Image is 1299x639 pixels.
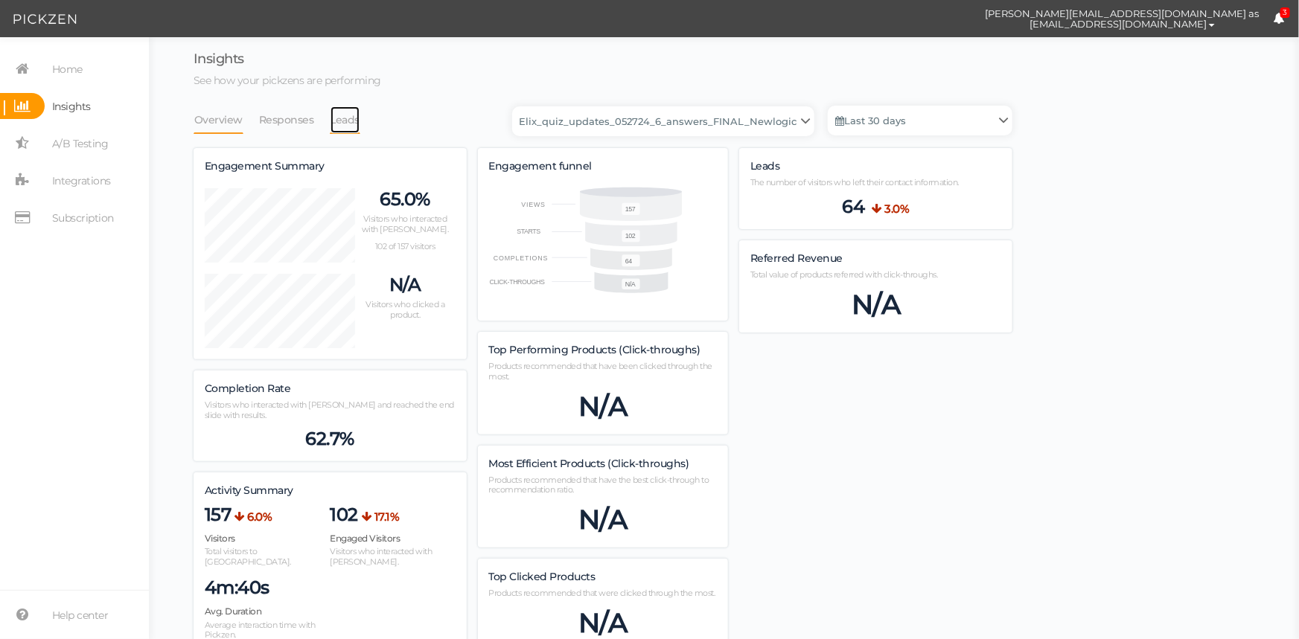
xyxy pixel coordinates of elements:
[625,257,633,265] text: 64
[205,484,293,497] span: Activity Summary
[330,106,361,134] a: Leads
[52,94,91,118] span: Insights
[489,390,718,423] div: N/A
[355,274,456,296] p: N/A
[489,570,596,583] span: Top Clicked Products
[489,475,709,495] span: Products recommended that have the best click-through to recommendation ratio.
[750,177,959,187] span: The number of visitors who left their contact information.
[330,546,432,567] span: Visitors who interacted with [PERSON_NAME].
[330,533,400,544] span: Engaged Visitors
[1280,7,1291,19] span: 3
[194,74,381,87] span: See how your pickzens are performing
[52,57,83,81] span: Home
[885,202,910,216] b: 3.0%
[258,106,330,134] li: Responses
[489,159,593,173] span: Engagement funnel
[52,169,111,193] span: Integrations
[194,51,244,67] span: Insights
[625,233,636,240] text: 102
[52,603,109,627] span: Help center
[205,577,269,599] span: 4m:40s
[489,503,718,536] div: N/A
[205,399,454,420] span: Visitors who interacted with [PERSON_NAME] and reached the end slide with results.
[828,106,1012,135] a: Last 30 days
[494,254,549,262] text: COMPLETIONS
[194,106,258,134] li: Overview
[489,361,713,382] span: Products recommended that have been clicked through the most.
[750,160,780,173] label: Leads
[366,299,444,320] span: Visitors who clicked a product.
[986,8,1260,19] span: [PERSON_NAME][EMAIL_ADDRESS][DOMAIN_NAME] as
[750,251,843,265] span: Referred Revenue
[489,457,689,470] span: Most Efficient Products (Click-throughs)
[489,588,715,598] span: Products recommended that were clicked through the most.
[489,278,545,286] text: CLICK-THROUGHS
[971,1,1274,36] button: [PERSON_NAME][EMAIL_ADDRESS][DOMAIN_NAME] as [EMAIL_ADDRESS][DOMAIN_NAME]
[13,10,77,28] img: Pickzen logo
[194,106,243,134] a: Overview
[306,428,355,450] span: 62.7%
[625,205,636,213] text: 157
[205,159,325,173] span: Engagement Summary
[52,206,114,230] span: Subscription
[521,200,546,208] text: VIEWS
[355,188,456,211] p: 65.0%
[750,269,938,280] span: Total value of products referred with click-throughs.
[517,228,540,235] text: STARTS
[625,281,636,289] text: N/A
[843,196,865,218] span: 64
[945,6,971,32] img: cd8312e7a6b0c0157f3589280924bf3e
[330,504,358,526] span: 102
[52,132,109,155] span: A/B Testing
[258,106,315,134] a: Responses
[750,288,1001,321] div: N/A
[330,106,376,134] li: Leads
[1030,18,1207,30] span: [EMAIL_ADDRESS][DOMAIN_NAME]
[355,242,456,252] p: 102 of 157 visitors
[205,382,291,395] span: Completion Rate
[205,504,232,526] span: 157
[205,533,235,544] span: Visitors
[205,546,291,567] span: Total visitors to [GEOGRAPHIC_DATA].
[374,510,400,524] b: 17.1%
[489,343,700,356] span: Top Performing Products (Click-throughs)
[248,510,272,524] b: 6.0%
[205,606,330,616] h4: Avg. Duration
[362,213,449,234] span: Visitors who interacted with [PERSON_NAME].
